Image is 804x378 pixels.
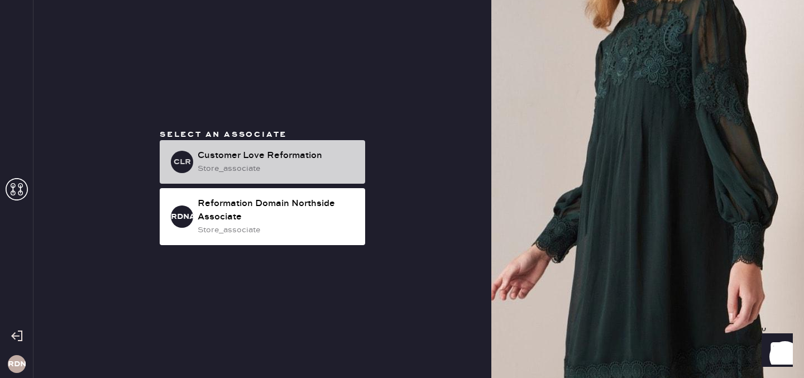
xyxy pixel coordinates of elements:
h3: RDNA [8,360,26,368]
span: Select an associate [160,130,287,140]
div: Reformation Domain Northside Associate [198,197,356,224]
div: store_associate [198,162,356,175]
h3: RDNA [171,213,193,221]
div: Customer Love Reformation [198,149,356,162]
h3: CLR [174,158,191,166]
div: store_associate [198,224,356,236]
iframe: Front Chat [751,328,799,376]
